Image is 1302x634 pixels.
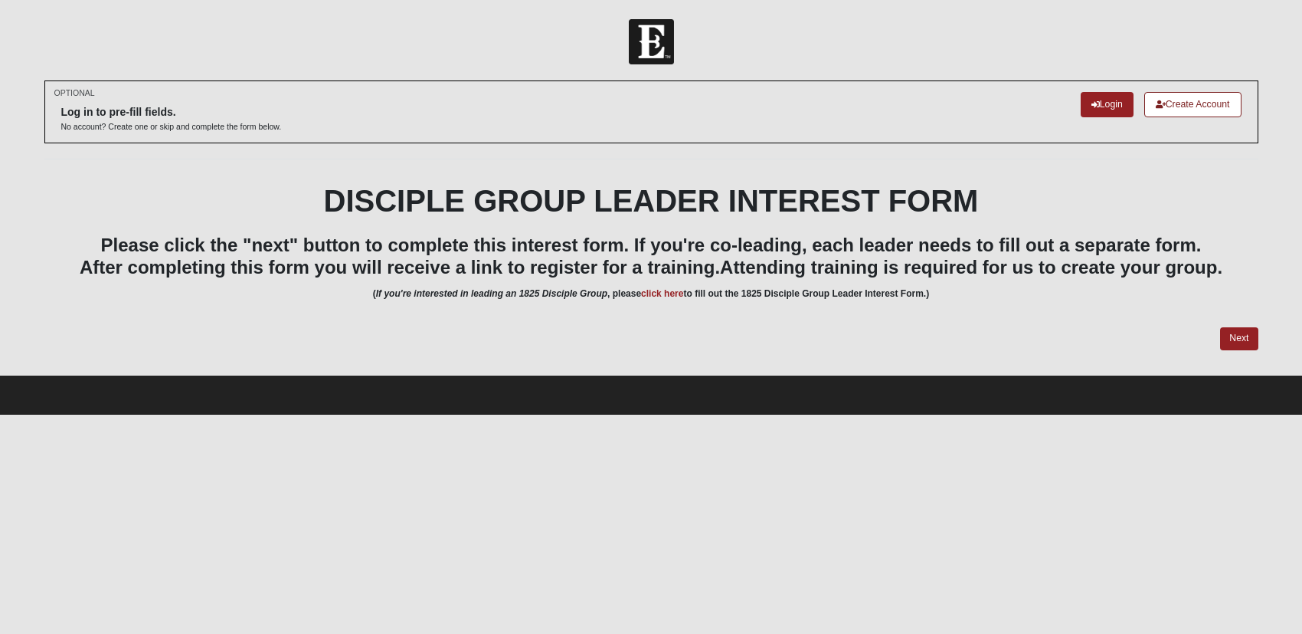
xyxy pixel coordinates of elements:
[720,257,1222,278] span: Attending training is required for us to create your group.
[61,106,282,119] h6: Log in to pre-fill fields.
[1144,92,1241,117] a: Create Account
[641,288,683,299] a: click here
[376,288,607,299] i: If you're interested in leading an 1825 Disciple Group
[44,288,1258,299] h6: ( , please to fill out the 1825 Disciple Group Leader Interest Form.)
[54,87,95,99] small: OPTIONAL
[1220,327,1258,350] a: Next
[324,184,979,218] b: DISCIPLE GROUP LEADER INTEREST FORM
[629,19,674,64] img: Church of Eleven22 Logo
[61,121,282,133] p: No account? Create one or skip and complete the form below.
[44,235,1258,279] h3: Please click the "next" button to complete this interest form. If you're co-leading, each leader ...
[1081,92,1134,117] a: Login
